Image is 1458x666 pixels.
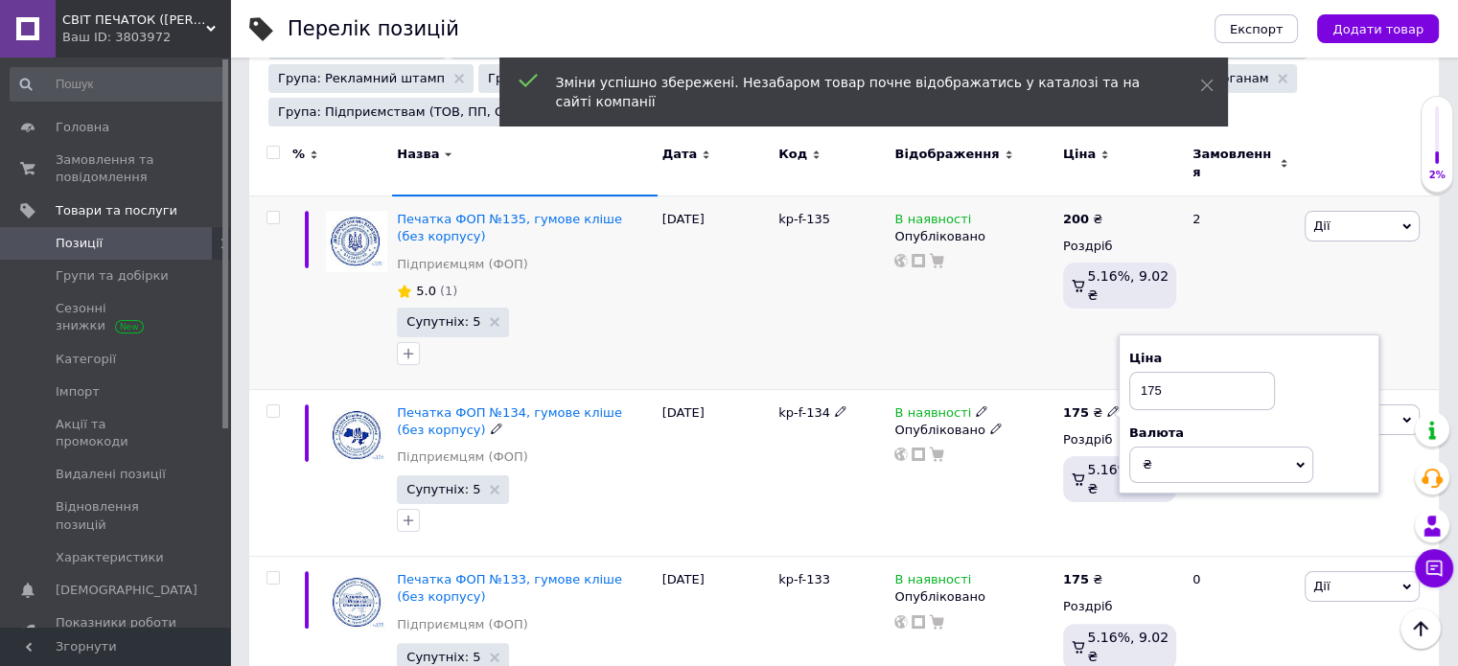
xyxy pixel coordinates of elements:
a: Підприємцям (ФОП) [397,256,527,273]
span: Супутніх: 5 [406,483,480,495]
a: Підприємцям (ФОП) [397,448,527,466]
span: [DEMOGRAPHIC_DATA] [56,582,197,599]
span: Замовлення [1192,146,1275,180]
span: 5.0 [416,284,436,298]
a: Печатка ФОП №135, гумове кліше (без корпусу) [397,212,622,243]
div: ₴ [1063,571,1102,588]
span: СВІТ ПЕЧАТОК (ФОП Коваленко Є.С.) [62,11,206,29]
span: В наявності [894,212,971,232]
span: Супутніх: 5 [406,651,480,663]
span: Характеристики [56,549,164,566]
span: Дата [662,146,698,163]
span: Група: Лікарям та ветеринарам [488,70,697,87]
span: Видалені позиції [56,466,166,483]
button: Наверх [1400,609,1441,649]
span: Позиції [56,235,103,252]
span: Додати товар [1332,22,1423,36]
span: Група: Підприємствам (ТОВ, ПП, СТОВ, ФГ) [278,103,561,121]
span: Відновлення позицій [56,498,177,533]
span: Імпорт [56,383,100,401]
div: [DATE] [658,195,774,389]
span: (1) [440,284,457,298]
span: % [292,146,305,163]
div: Роздріб [1063,598,1176,615]
span: ₴ [1143,457,1152,471]
div: Ціна [1129,350,1369,367]
button: Експорт [1215,14,1299,43]
span: Показники роботи компанії [56,614,177,649]
span: Акції та промокоди [56,416,177,450]
span: Супутніх: 5 [406,315,480,328]
img: Печатка ФОП №133, гумове кліше (без корпусу) [326,571,387,632]
img: Печатка ФОП №135, гумове кліше (без корпусу) [326,211,387,272]
span: 5.16%, 9.02 ₴ [1087,462,1169,496]
span: В наявності [894,405,971,425]
div: 2% [1422,169,1452,182]
img: Печатка ФОП №134, гумове кліше (без корпусу) [326,404,387,466]
button: Чат з покупцем [1415,549,1453,587]
span: kp-f-133 [778,572,830,586]
span: В наявності [894,572,971,592]
a: Підприємцям (ФОП) [397,616,527,633]
span: Групи та добірки [56,267,169,285]
b: 175 [1063,572,1089,586]
span: Назва [397,146,439,163]
div: Опубліковано [894,228,1053,245]
div: ₴ [1063,404,1120,422]
span: Дії [1313,579,1330,593]
span: kp-f-135 [778,212,830,226]
div: ₴ [1063,211,1102,228]
span: Код [778,146,807,163]
div: Роздріб [1063,238,1176,255]
span: Головна [56,119,109,136]
span: Замовлення та повідомлення [56,151,177,186]
div: Роздріб [1063,431,1176,448]
div: 2 [1181,195,1300,389]
div: Зміни успішно збережені. Незабаром товар почне відображатись у каталозі та на сайті компанії [556,73,1152,111]
span: kp-f-134 [778,405,830,420]
div: Перелік позицій [288,19,459,39]
div: Ваш ID: 3803972 [62,29,230,46]
span: Товари та послуги [56,202,177,219]
b: 175 [1063,405,1089,420]
button: Додати товар [1317,14,1439,43]
span: 5.16%, 9.02 ₴ [1087,630,1169,664]
div: Валюта [1129,425,1369,442]
span: Відображення [894,146,999,163]
span: Сезонні знижки [56,300,177,334]
input: Пошук [10,67,226,102]
a: Печатка ФОП №134, гумове кліше (без корпусу) [397,405,622,437]
a: Печатка ФОП №133, гумове кліше (без корпусу) [397,572,622,604]
div: Опубліковано [894,422,1053,439]
div: [DATE] [658,389,774,557]
span: Категорії [56,351,116,368]
b: 200 [1063,212,1089,226]
span: Дії [1313,218,1330,233]
span: Експорт [1230,22,1284,36]
div: Опубліковано [894,588,1053,606]
span: 5.16%, 9.02 ₴ [1087,268,1169,303]
span: Ціна [1063,146,1096,163]
span: Група: Рекламний штамп [278,70,445,87]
